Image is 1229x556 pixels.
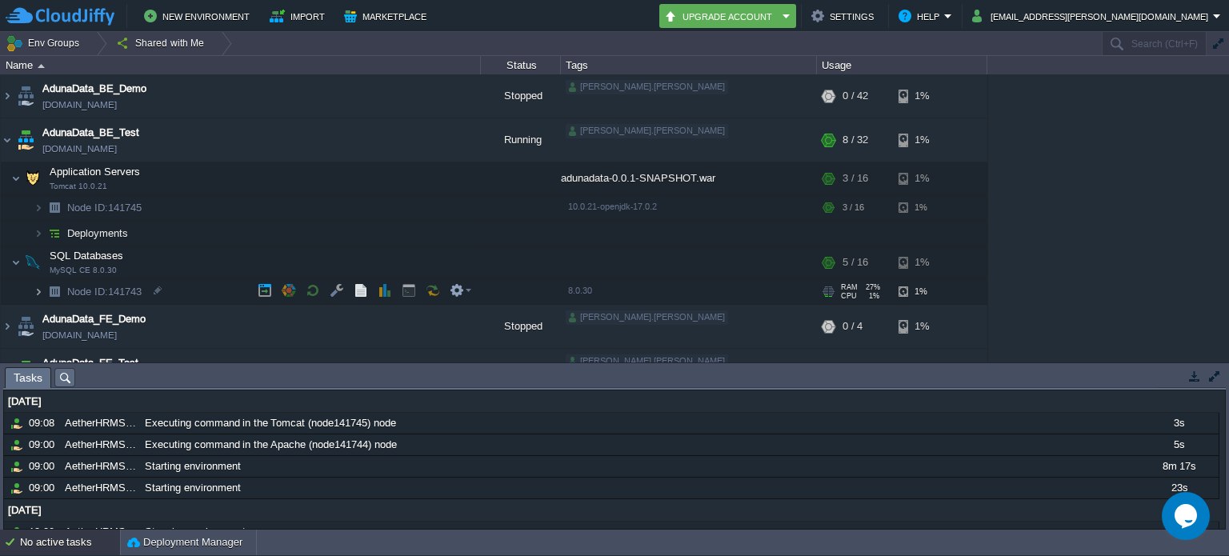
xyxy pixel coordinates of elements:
[42,97,117,113] a: [DOMAIN_NAME]
[29,522,59,542] div: 19:00
[66,201,144,214] a: Node ID:141745
[42,311,146,327] span: AdunaData_FE_Demo
[38,64,45,68] img: AMDAwAAAACH5BAEAAAAALAAAAAABAAEAAAICRAEAOw==
[1139,478,1218,498] div: 23s
[48,250,126,262] a: SQL DatabasesMySQL CE 8.0.30
[568,202,657,211] span: 10.0.21-openjdk-17.0.2
[29,478,59,498] div: 09:00
[6,32,85,54] button: Env Groups
[566,310,728,325] div: [PERSON_NAME].[PERSON_NAME]
[48,166,142,178] a: Application ServersTomcat 10.0.21
[11,162,21,194] img: AMDAwAAAACH5BAEAAAAALAAAAAABAAEAAAICRAEAOw==
[34,279,43,304] img: AMDAwAAAACH5BAEAAAAALAAAAAABAAEAAAICRAEAOw==
[145,459,241,474] span: Starting environment
[561,162,817,194] div: adunadata-0.0.1-SNAPSHOT.war
[899,118,951,162] div: 1%
[1,74,14,118] img: AMDAwAAAACH5BAEAAAAALAAAAAABAAEAAAICRAEAOw==
[1,349,14,392] img: AMDAwAAAACH5BAEAAAAALAAAAAABAAEAAAICRAEAOw==
[50,182,107,191] span: Tomcat 10.0.21
[66,201,144,214] span: 141745
[843,195,864,220] div: 3 / 16
[42,327,117,343] a: [DOMAIN_NAME]
[61,478,139,498] div: AetherHRMSFront-test
[270,6,330,26] button: Import
[899,246,951,278] div: 1%
[2,56,480,74] div: Name
[566,80,728,94] div: [PERSON_NAME].[PERSON_NAME]
[14,118,37,162] img: AMDAwAAAACH5BAEAAAAALAAAAAABAAEAAAICRAEAOw==
[843,349,863,392] div: 1 / 4
[843,162,868,194] div: 3 / 16
[34,221,43,246] img: AMDAwAAAACH5BAEAAAAALAAAAAABAAEAAAICRAEAOw==
[344,6,431,26] button: Marketplace
[14,305,37,348] img: AMDAwAAAACH5BAEAAAAALAAAAAABAAEAAAICRAEAOw==
[972,6,1213,26] button: [EMAIL_ADDRESS][PERSON_NAME][DOMAIN_NAME]
[1139,413,1218,434] div: 3s
[145,525,246,539] span: Stopping environment
[116,32,210,54] button: Shared with Me
[482,56,560,74] div: Status
[1139,522,1218,542] div: 4m 49s
[61,434,139,455] div: AetherHRMSFront-test
[481,74,561,118] div: Stopped
[43,279,66,304] img: AMDAwAAAACH5BAEAAAAALAAAAAABAAEAAAICRAEAOw==
[61,413,139,434] div: AetherHRMSBE-test
[50,266,117,275] span: MySQL CE 8.0.30
[145,481,241,495] span: Starting environment
[481,349,561,392] div: Running
[841,292,857,300] span: CPU
[899,349,951,392] div: 1%
[843,305,863,348] div: 0 / 4
[29,434,59,455] div: 09:00
[863,292,879,300] span: 1%
[899,74,951,118] div: 1%
[811,6,879,26] button: Settings
[48,165,142,178] span: Application Servers
[11,246,21,278] img: AMDAwAAAACH5BAEAAAAALAAAAAABAAEAAAICRAEAOw==
[1,305,14,348] img: AMDAwAAAACH5BAEAAAAALAAAAAABAAEAAAICRAEAOw==
[14,74,37,118] img: AMDAwAAAACH5BAEAAAAALAAAAAABAAEAAAICRAEAOw==
[43,221,66,246] img: AMDAwAAAACH5BAEAAAAALAAAAAABAAEAAAICRAEAOw==
[43,195,66,220] img: AMDAwAAAACH5BAEAAAAALAAAAAABAAEAAAICRAEAOw==
[899,162,951,194] div: 1%
[481,305,561,348] div: Stopped
[22,246,44,278] img: AMDAwAAAACH5BAEAAAAALAAAAAABAAEAAAICRAEAOw==
[843,246,868,278] div: 5 / 16
[67,202,108,214] span: Node ID:
[1139,456,1218,477] div: 8m 17s
[899,305,951,348] div: 1%
[1162,492,1213,540] iframe: chat widget
[66,226,130,240] a: Deployments
[42,81,146,97] a: AdunaData_BE_Demo
[899,195,951,220] div: 1%
[4,391,1219,412] div: [DATE]
[61,456,139,477] div: AetherHRMSBE-test
[14,368,42,388] span: Tasks
[42,141,117,157] a: [DOMAIN_NAME]
[899,6,944,26] button: Help
[145,438,397,452] span: Executing command in the Apache (node141744) node
[20,530,120,555] div: No active tasks
[42,355,138,371] a: AdunaData_FE_Test
[67,286,108,298] span: Node ID:
[562,56,816,74] div: Tags
[42,125,139,141] a: AdunaData_BE_Test
[145,416,396,430] span: Executing command in the Tomcat (node141745) node
[4,500,1219,521] div: [DATE]
[566,124,728,138] div: [PERSON_NAME].[PERSON_NAME]
[1,118,14,162] img: AMDAwAAAACH5BAEAAAAALAAAAAABAAEAAAICRAEAOw==
[481,118,561,162] div: Running
[22,162,44,194] img: AMDAwAAAACH5BAEAAAAALAAAAAABAAEAAAICRAEAOw==
[843,74,868,118] div: 0 / 42
[568,286,592,295] span: 8.0.30
[144,6,254,26] button: New Environment
[818,56,987,74] div: Usage
[29,413,59,434] div: 09:08
[34,195,43,220] img: AMDAwAAAACH5BAEAAAAALAAAAAABAAEAAAICRAEAOw==
[48,249,126,262] span: SQL Databases
[61,522,139,542] div: AetherHRMSBE-test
